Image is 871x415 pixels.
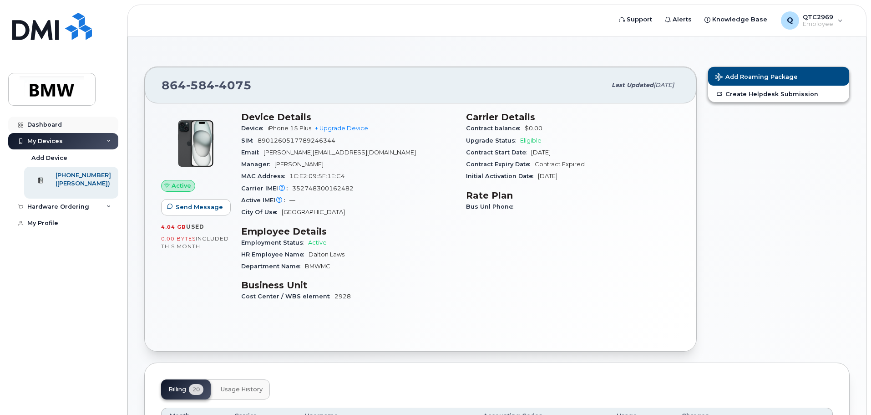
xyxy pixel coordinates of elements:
span: 864 [162,78,252,92]
span: 4075 [215,78,252,92]
span: Contract Expiry Date [466,161,535,168]
span: Usage History [221,386,263,393]
span: 352748300162482 [292,185,354,192]
span: Upgrade Status [466,137,520,144]
span: [GEOGRAPHIC_DATA] [282,209,345,215]
span: [DATE] [538,173,557,179]
a: + Upgrade Device [315,125,368,132]
span: HR Employee Name [241,251,309,258]
span: iPhone 15 Plus [268,125,311,132]
span: Manager [241,161,274,168]
span: Active [308,239,327,246]
span: [PERSON_NAME][EMAIL_ADDRESS][DOMAIN_NAME] [263,149,416,156]
span: Email [241,149,263,156]
span: 8901260517789246344 [258,137,335,144]
h3: Device Details [241,112,455,123]
span: SIM [241,137,258,144]
span: Contract balance [466,125,525,132]
span: [PERSON_NAME] [274,161,324,168]
span: used [186,223,204,230]
span: Last updated [612,82,653,88]
span: Initial Activation Date [466,173,538,179]
img: iPhone_15_Black.png [168,116,223,171]
span: 584 [186,78,215,92]
span: 4.04 GB [161,224,186,230]
span: Contract Start Date [466,149,531,156]
span: Bus Unl Phone [466,203,518,210]
h3: Business Unit [241,280,455,291]
span: Active [172,181,191,190]
span: Active IMEI [241,197,289,204]
span: 0.00 Bytes [161,236,196,242]
h3: Carrier Details [466,112,680,123]
span: $0.00 [525,125,542,132]
iframe: Messenger Launcher [831,375,864,408]
span: Add Roaming Package [715,73,798,82]
button: Send Message [161,199,231,215]
button: Add Roaming Package [708,67,849,86]
span: 1C:E2:09:5F:1E:C4 [289,173,345,179]
span: Cost Center / WBS element [241,293,334,300]
span: — [289,197,295,204]
span: Carrier IMEI [241,185,292,192]
span: [DATE] [653,82,674,88]
h3: Employee Details [241,226,455,237]
span: 2928 [334,293,351,300]
span: MAC Address [241,173,289,179]
span: Dalton Laws [309,251,344,258]
span: [DATE] [531,149,551,156]
span: BMWMC [305,263,330,270]
a: Create Helpdesk Submission [708,86,849,102]
h3: Rate Plan [466,190,680,201]
span: Device [241,125,268,132]
span: Employment Status [241,239,308,246]
span: Department Name [241,263,305,270]
span: Eligible [520,137,542,144]
span: Send Message [176,203,223,211]
span: Contract Expired [535,161,585,168]
span: City Of Use [241,209,282,215]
